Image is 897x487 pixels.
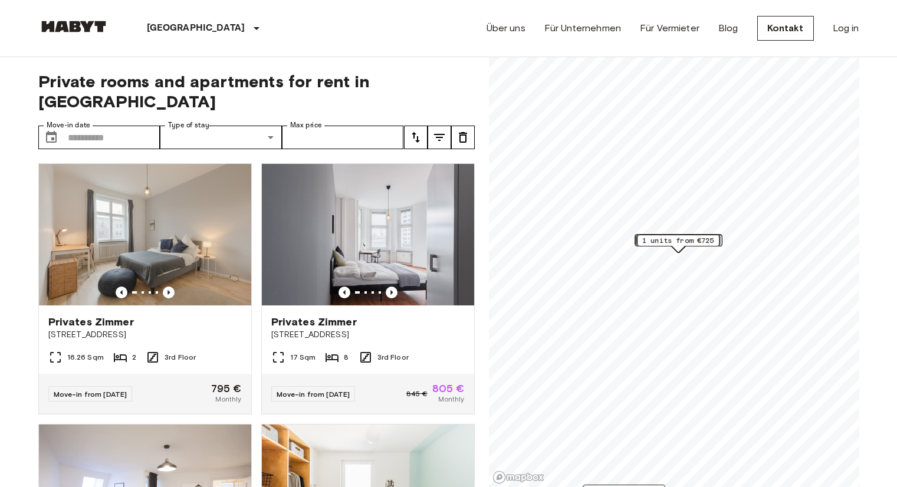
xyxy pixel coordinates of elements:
[38,163,252,414] a: Marketing picture of unit DE-01-078-004-02HPrevious imagePrevious imagePrivates Zimmer[STREET_ADD...
[147,21,245,35] p: [GEOGRAPHIC_DATA]
[132,352,136,363] span: 2
[271,315,357,329] span: Privates Zimmer
[637,234,719,252] div: Map marker
[757,16,814,41] a: Kontakt
[48,329,242,341] span: [STREET_ADDRESS]
[642,235,714,246] span: 1 units from €725
[635,235,722,253] div: Map marker
[271,329,465,341] span: [STREET_ADDRESS]
[163,287,175,298] button: Previous image
[38,21,109,32] img: Habyt
[386,287,397,298] button: Previous image
[116,287,127,298] button: Previous image
[215,394,241,404] span: Monthly
[47,120,90,130] label: Move-in date
[635,234,721,252] div: Map marker
[406,389,428,399] span: 845 €
[438,394,464,404] span: Monthly
[637,235,719,253] div: Map marker
[344,352,349,363] span: 8
[211,383,242,394] span: 795 €
[487,21,525,35] a: Über uns
[718,21,738,35] a: Blog
[290,352,316,363] span: 17 Sqm
[261,163,475,414] a: Marketing picture of unit DE-01-047-05HPrevious imagePrevious imagePrivates Zimmer[STREET_ADDRESS...
[48,315,134,329] span: Privates Zimmer
[262,164,474,305] img: Marketing picture of unit DE-01-047-05H
[428,126,451,149] button: tune
[377,352,409,363] span: 3rd Floor
[54,390,127,399] span: Move-in from [DATE]
[277,390,350,399] span: Move-in from [DATE]
[39,164,251,305] img: Marketing picture of unit DE-01-078-004-02H
[404,126,428,149] button: tune
[451,126,475,149] button: tune
[168,120,209,130] label: Type of stay
[432,383,465,394] span: 805 €
[38,71,475,111] span: Private rooms and apartments for rent in [GEOGRAPHIC_DATA]
[290,120,322,130] label: Max price
[40,126,63,149] button: Choose date
[165,352,196,363] span: 3rd Floor
[339,287,350,298] button: Previous image
[492,470,544,484] a: Mapbox logo
[636,234,719,252] div: Map marker
[638,235,720,253] div: Map marker
[640,21,699,35] a: Für Vermieter
[67,352,104,363] span: 16.26 Sqm
[635,234,722,252] div: Map marker
[544,21,621,35] a: Für Unternehmen
[833,21,859,35] a: Log in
